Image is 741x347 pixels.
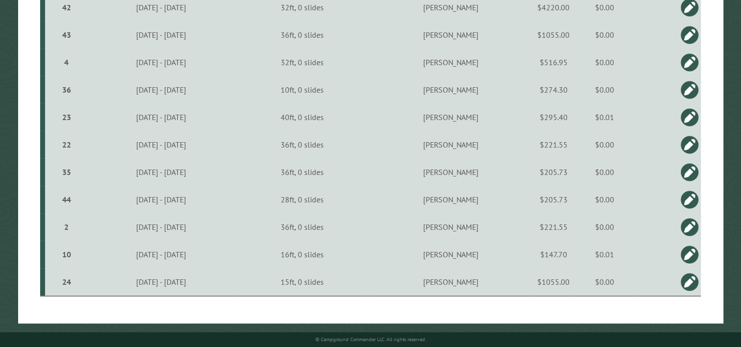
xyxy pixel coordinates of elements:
[368,21,534,49] td: [PERSON_NAME]
[573,76,636,103] td: $0.00
[49,140,84,149] div: 22
[237,213,368,241] td: 36ft, 0 slides
[87,249,235,259] div: [DATE] - [DATE]
[87,140,235,149] div: [DATE] - [DATE]
[573,131,636,158] td: $0.00
[368,268,534,296] td: [PERSON_NAME]
[87,167,235,177] div: [DATE] - [DATE]
[87,30,235,40] div: [DATE] - [DATE]
[237,76,368,103] td: 10ft, 0 slides
[368,158,534,186] td: [PERSON_NAME]
[237,241,368,268] td: 16ft, 0 slides
[49,2,84,12] div: 42
[573,241,636,268] td: $0.01
[573,49,636,76] td: $0.00
[87,2,235,12] div: [DATE] - [DATE]
[237,49,368,76] td: 32ft, 0 slides
[534,49,573,76] td: $516.95
[368,186,534,213] td: [PERSON_NAME]
[534,131,573,158] td: $221.55
[49,249,84,259] div: 10
[534,21,573,49] td: $1055.00
[534,268,573,296] td: $1055.00
[315,336,426,343] small: © Campground Commander LLC. All rights reserved.
[573,213,636,241] td: $0.00
[237,158,368,186] td: 36ft, 0 slides
[534,76,573,103] td: $274.30
[368,131,534,158] td: [PERSON_NAME]
[87,277,235,287] div: [DATE] - [DATE]
[237,21,368,49] td: 36ft, 0 slides
[573,158,636,186] td: $0.00
[368,76,534,103] td: [PERSON_NAME]
[49,222,84,232] div: 2
[237,103,368,131] td: 40ft, 0 slides
[49,195,84,204] div: 44
[87,85,235,95] div: [DATE] - [DATE]
[573,186,636,213] td: $0.00
[534,158,573,186] td: $205.73
[49,30,84,40] div: 43
[237,268,368,296] td: 15ft, 0 slides
[368,49,534,76] td: [PERSON_NAME]
[49,167,84,177] div: 35
[368,241,534,268] td: [PERSON_NAME]
[87,112,235,122] div: [DATE] - [DATE]
[49,85,84,95] div: 36
[573,268,636,296] td: $0.00
[237,186,368,213] td: 28ft, 0 slides
[49,112,84,122] div: 23
[368,213,534,241] td: [PERSON_NAME]
[87,222,235,232] div: [DATE] - [DATE]
[534,213,573,241] td: $221.55
[237,131,368,158] td: 36ft, 0 slides
[534,186,573,213] td: $205.73
[87,195,235,204] div: [DATE] - [DATE]
[87,57,235,67] div: [DATE] - [DATE]
[534,241,573,268] td: $147.70
[534,103,573,131] td: $295.40
[573,103,636,131] td: $0.01
[573,21,636,49] td: $0.00
[49,57,84,67] div: 4
[368,103,534,131] td: [PERSON_NAME]
[49,277,84,287] div: 24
